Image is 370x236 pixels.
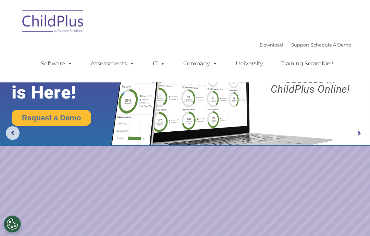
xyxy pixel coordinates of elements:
a: Schedule A Demo [311,42,351,48]
rs-layer: Boost your productivity and streamline your success in ChildPlus Online! [256,46,366,94]
font: | [260,42,351,48]
rs-layer: The Future of ChildPlus is Here! [12,42,130,103]
img: ChildPlus by Procare Solutions [19,5,87,40]
a: IT [146,57,172,70]
a: Download [260,42,283,48]
a: Software [34,57,79,70]
a: University [229,57,270,70]
iframe: Chat Widget [255,162,370,236]
a: Assessments [84,57,141,70]
a: Support [291,42,309,48]
a: Request a Demo [12,110,91,126]
button: Cookies Settings [4,215,21,233]
a: Training Scramble!! [274,57,340,70]
a: Company [176,57,224,70]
